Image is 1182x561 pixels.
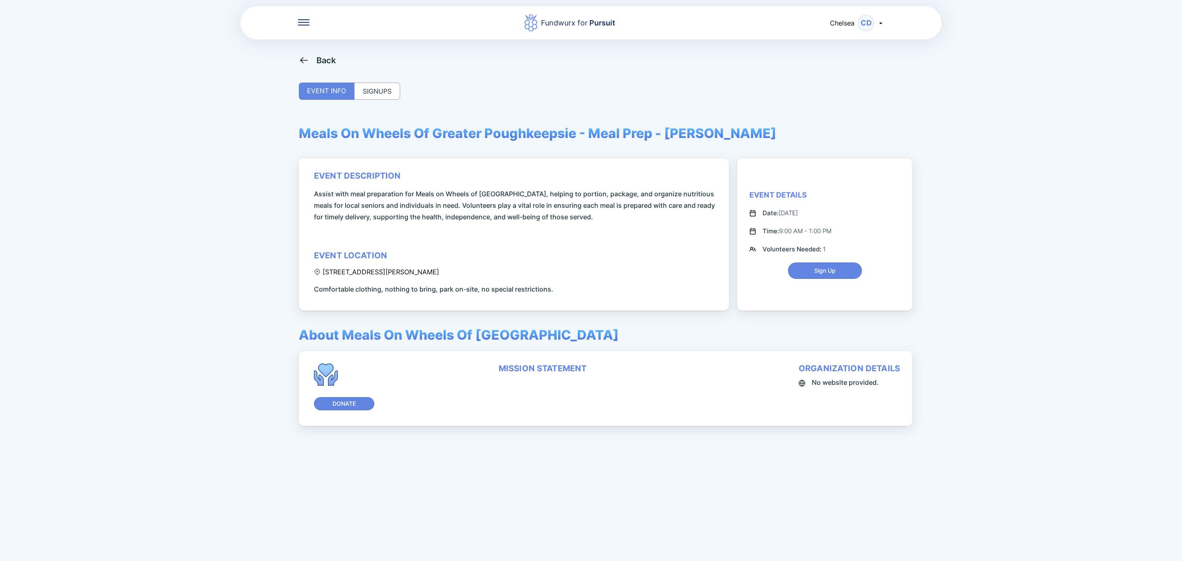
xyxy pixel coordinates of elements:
div: event description [314,171,401,181]
span: No website provided. [812,377,879,388]
div: SIGNUPS [354,83,400,100]
div: EVENT INFO [299,83,354,100]
div: CD [858,15,874,31]
div: 1 [763,244,826,254]
span: Donate [332,400,356,408]
button: Sign Up [788,262,862,279]
span: Time: [763,227,779,235]
div: event location [314,251,387,260]
span: Volunteers Needed: [763,245,823,253]
div: mission statement [499,363,587,373]
div: [DATE] [763,208,798,218]
div: 9:00 AM - 1:00 PM [763,226,832,236]
span: Comfortable clothing, nothing to bring, park on-site, no special restrictions. [314,283,553,295]
div: organization details [799,363,900,373]
span: Assist with meal preparation for Meals on Wheels of [GEOGRAPHIC_DATA], helping to portion, packag... [314,188,717,223]
button: Donate [314,397,374,410]
div: Back [316,55,336,65]
div: [STREET_ADDRESS][PERSON_NAME] [314,268,439,276]
div: Event Details [749,190,807,200]
div: Fundwurx for [541,17,615,29]
span: Chelsea [830,19,854,27]
span: Meals On Wheels Of Greater Poughkeepsie - Meal Prep - [PERSON_NAME] [299,125,777,141]
span: Date: [763,209,779,217]
span: Sign Up [814,267,836,275]
span: About Meals On Wheels Of [GEOGRAPHIC_DATA] [299,327,619,343]
span: Pursuit [588,18,615,27]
